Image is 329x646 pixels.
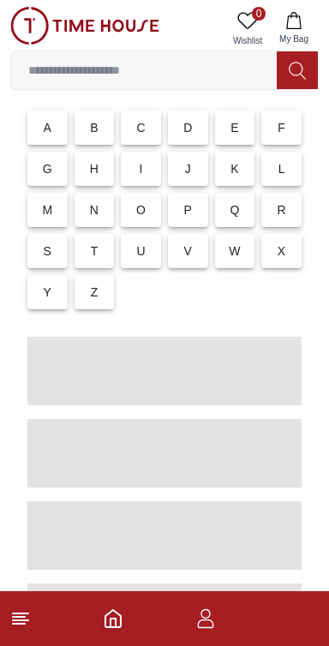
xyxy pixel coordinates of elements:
span: Wishlist [226,34,269,47]
p: Y [44,284,52,301]
p: J [185,160,191,177]
img: ... [10,7,159,45]
span: 0 [252,7,266,21]
p: R [277,201,285,218]
p: A [44,119,52,136]
span: My Bag [272,33,315,45]
p: S [44,242,52,260]
p: D [183,119,192,136]
button: My Bag [269,7,319,51]
p: P [184,201,193,218]
p: E [230,119,239,136]
a: Home [103,608,123,629]
p: X [278,242,286,260]
p: L [278,160,285,177]
p: U [137,242,146,260]
p: G [43,160,52,177]
p: V [184,242,193,260]
p: I [140,160,143,177]
a: 0Wishlist [226,7,269,51]
p: Q [230,201,239,218]
p: W [229,242,240,260]
p: B [90,119,99,136]
p: F [278,119,285,136]
p: H [90,160,99,177]
p: N [90,201,99,218]
p: K [230,160,239,177]
p: O [136,201,146,218]
p: C [137,119,146,136]
p: Z [91,284,99,301]
p: T [91,242,99,260]
p: M [42,201,52,218]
